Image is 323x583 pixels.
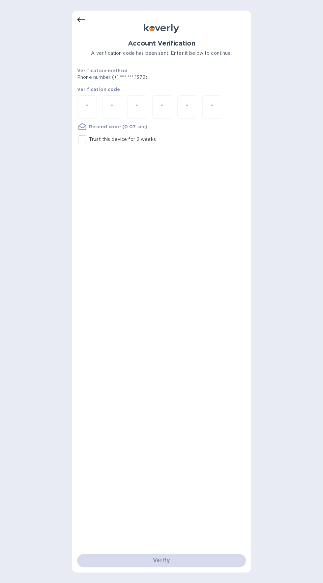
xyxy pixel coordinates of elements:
[77,86,246,93] p: Verification code
[77,74,198,81] p: Phone number (+1 *** *** 1372)
[89,136,156,143] p: Trust this device for 2 weeks
[77,68,128,73] b: Verification method
[89,124,147,129] u: Resend code (0:07 sec)
[77,40,246,47] h1: Account Verification
[77,50,246,57] p: A verification code has been sent. Enter it below to continue.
